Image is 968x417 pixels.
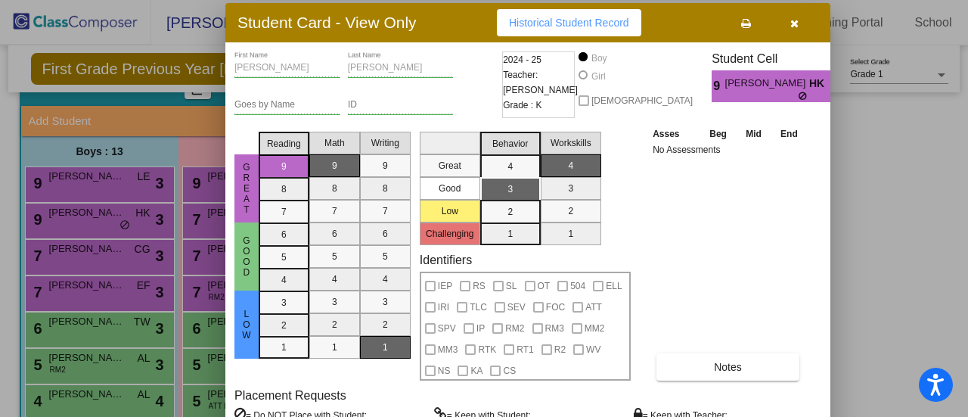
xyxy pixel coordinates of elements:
span: SL [506,277,517,295]
h3: Student Cell [712,51,843,66]
span: 504 [570,277,585,295]
button: Notes [656,353,799,381]
span: WV [586,341,600,359]
span: Great [240,162,253,215]
th: Asses [649,126,700,142]
span: RTK [478,341,496,359]
button: Historical Student Record [497,9,641,36]
span: KA [470,362,482,380]
span: NS [438,362,451,380]
span: HK [809,76,830,92]
span: IRI [438,298,449,316]
span: Historical Student Record [509,17,629,29]
span: CS [503,362,516,380]
span: SEV [507,298,526,316]
span: OT [538,277,551,295]
span: FOC [546,298,565,316]
span: Notes [714,361,742,373]
span: RM3 [545,319,564,338]
td: No Assessments [649,142,808,157]
span: RS [473,277,486,295]
span: Low [240,309,253,341]
span: [PERSON_NAME] [725,76,809,92]
th: End [771,126,807,142]
input: goes by name [234,100,340,110]
span: TLC [470,298,487,316]
span: 9 [712,77,724,95]
span: MM3 [438,341,458,359]
th: Mid [737,126,771,142]
span: [DEMOGRAPHIC_DATA] [591,92,693,110]
span: R2 [554,341,566,359]
label: Identifiers [420,253,472,267]
span: 2024 - 25 [503,52,541,67]
span: IP [476,319,485,338]
span: Teacher: [PERSON_NAME] [503,67,578,98]
span: ELL [606,277,622,295]
th: Beg [700,126,736,142]
span: SPV [438,319,456,338]
span: RT1 [517,341,533,359]
span: 3 [830,77,843,95]
span: Good [240,235,253,278]
h3: Student Card - View Only [237,13,417,32]
span: RM2 [505,319,524,338]
div: Boy [591,51,607,65]
div: Girl [591,70,606,83]
span: Grade : K [503,98,541,113]
span: MM2 [585,319,605,338]
span: IEP [438,277,452,295]
span: ATT [585,298,602,316]
label: Placement Requests [234,388,346,403]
